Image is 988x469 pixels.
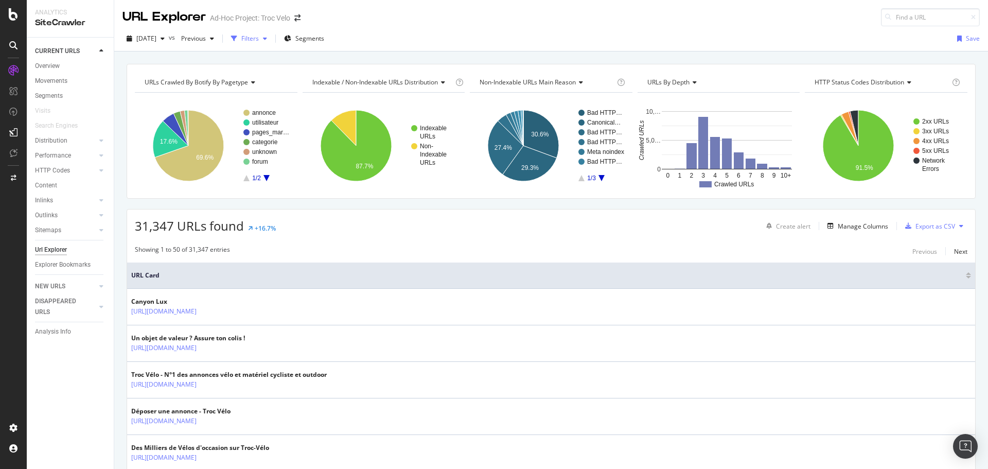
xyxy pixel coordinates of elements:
text: 29.3% [521,164,539,171]
input: Find a URL [881,8,980,26]
text: Errors [922,165,939,172]
h4: URLs Crawled By Botify By pagetype [143,74,288,91]
a: NEW URLS [35,281,96,292]
text: Bad HTTP… [587,138,622,146]
text: 4 [713,172,717,179]
div: HTTP Codes [35,165,70,176]
div: Filters [241,34,259,43]
text: 2xx URLs [922,118,949,125]
text: 8 [761,172,764,179]
text: 5,0… [646,137,661,144]
a: DISAPPEARED URLS [35,296,96,318]
div: Troc Vélo - N°1 des annonces vélo et matériel cycliste et outdoor [131,370,327,379]
text: Network [922,157,945,164]
span: Indexable / Non-Indexable URLs distribution [312,78,438,86]
div: Analysis Info [35,326,71,337]
a: Explorer Bookmarks [35,259,107,270]
a: Movements [35,76,107,86]
button: Previous [177,30,218,47]
a: [URL][DOMAIN_NAME] [131,453,197,463]
text: 9 [772,172,776,179]
text: utilisateur [252,119,278,126]
text: Bad HTTP… [587,129,622,136]
div: Showing 1 to 50 of 31,347 entries [135,245,230,257]
span: 2025 Sep. 30th [136,34,156,43]
a: Search Engines [35,120,88,131]
span: HTTP Status Codes Distribution [815,78,904,86]
h4: Non-Indexable URLs Main Reason [478,74,615,91]
text: Bad HTTP… [587,109,622,116]
button: Save [953,30,980,47]
button: Export as CSV [901,218,955,234]
text: URLs [420,159,435,166]
text: Meta noindex [587,148,624,155]
text: 69.6% [196,154,214,161]
button: Next [954,245,967,257]
a: Url Explorer [35,245,107,255]
a: Distribution [35,135,96,146]
a: Outlinks [35,210,96,221]
text: Indexable [420,125,447,132]
div: Content [35,180,57,191]
text: 1/3 [587,175,596,182]
text: Bad HTTP… [587,158,622,165]
text: 2 [690,172,693,179]
div: Create alert [776,222,810,231]
a: Analysis Info [35,326,107,337]
text: Canonical… [587,119,621,126]
svg: A chart. [638,101,800,190]
text: forum [252,158,268,165]
div: Manage Columns [838,222,888,231]
span: 31,347 URLs found [135,217,244,234]
div: A chart. [303,101,465,190]
div: Export as CSV [915,222,955,231]
text: 0 [657,166,661,173]
div: DISAPPEARED URLS [35,296,87,318]
span: URLs Crawled By Botify By pagetype [145,78,248,86]
a: [URL][DOMAIN_NAME] [131,416,197,426]
text: 30.6% [532,131,549,138]
div: CURRENT URLS [35,46,80,57]
h4: Indexable / Non-Indexable URLs Distribution [310,74,453,91]
text: unknown [252,148,277,155]
a: Content [35,180,107,191]
div: Search Engines [35,120,78,131]
div: URL Explorer [122,8,206,26]
div: Déposer une annonce - Troc Vélo [131,407,231,416]
svg: A chart. [135,101,297,190]
text: Indexable [420,151,447,158]
text: 3 [701,172,705,179]
div: Next [954,247,967,256]
div: A chart. [805,101,967,190]
h4: URLs by Depth [645,74,791,91]
button: [DATE] [122,30,169,47]
div: Segments [35,91,63,101]
div: Un objet de valeur ? Assure ton colis ! [131,334,245,343]
a: Sitemaps [35,225,96,236]
text: 91.5% [856,164,873,171]
text: 10,… [646,108,661,115]
div: Sitemaps [35,225,61,236]
div: Distribution [35,135,67,146]
text: 5xx URLs [922,147,949,154]
button: Filters [227,30,271,47]
div: Performance [35,150,71,161]
div: SiteCrawler [35,17,105,29]
div: Url Explorer [35,245,67,255]
div: Visits [35,106,50,116]
text: 1/2 [252,175,261,182]
div: arrow-right-arrow-left [294,14,301,22]
text: Non- [420,143,433,150]
h4: HTTP Status Codes Distribution [813,74,950,91]
div: +16.7% [255,224,276,233]
div: Analytics [35,8,105,17]
a: Segments [35,91,107,101]
a: Visits [35,106,61,116]
text: annonce [252,109,276,116]
div: Explorer Bookmarks [35,259,91,270]
span: Segments [295,34,324,43]
a: [URL][DOMAIN_NAME] [131,379,197,390]
a: [URL][DOMAIN_NAME] [131,306,197,317]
